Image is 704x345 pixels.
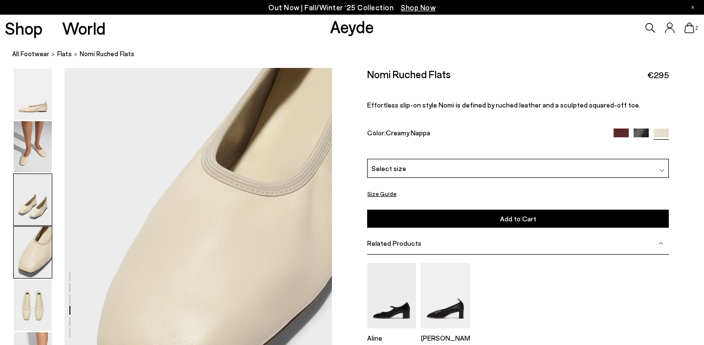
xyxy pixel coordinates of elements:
span: Navigate to /collections/new-in [401,3,436,12]
a: Aline Leather Mary-Jane Pumps Aline [367,322,416,342]
p: Effortless slip-on style Nomi is defined by ruched leather and a sculpted squared-off toe. [367,101,669,109]
a: 2 [684,22,694,33]
a: Aeyde [330,16,374,37]
span: flats [57,50,72,58]
img: Nomi Ruched Flats - Image 4 [14,227,52,278]
h2: Nomi Ruched Flats [367,68,451,80]
a: World [62,20,106,37]
span: 2 [694,25,699,31]
img: svg%3E [660,168,664,173]
button: Size Guide [367,188,396,200]
p: Out Now | Fall/Winter ‘25 Collection [268,1,436,14]
span: Select size [372,163,406,173]
p: [PERSON_NAME] [421,334,470,342]
a: Narissa Ruched Pumps [PERSON_NAME] [421,322,470,342]
a: flats [57,49,72,59]
span: €295 [647,69,669,81]
button: Add to Cart [367,210,669,228]
span: Nomi Ruched Flats [80,49,134,59]
img: Nomi Ruched Flats - Image 3 [14,174,52,225]
span: Related Products [367,239,421,247]
p: Aline [367,334,416,342]
nav: breadcrumb [12,41,704,68]
img: Nomi Ruched Flats - Image 2 [14,121,52,172]
img: Narissa Ruched Pumps [421,263,470,328]
span: Creamy Nappa [386,128,430,136]
img: Aline Leather Mary-Jane Pumps [367,263,416,328]
div: Color: [367,128,604,139]
a: Shop [5,20,43,37]
span: Add to Cart [500,215,536,223]
img: Nomi Ruched Flats - Image 1 [14,68,52,120]
a: All Footwear [12,49,49,59]
img: Nomi Ruched Flats - Image 5 [14,280,52,331]
img: svg%3E [659,241,663,246]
